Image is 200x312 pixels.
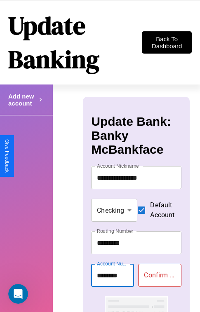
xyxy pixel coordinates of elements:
[4,139,10,173] div: Give Feedback
[150,200,174,220] span: Default Account
[97,162,139,169] label: Account Nickname
[8,93,37,107] h4: Add new account
[91,199,137,222] div: Checking
[142,31,192,54] button: Back To Dashboard
[97,228,133,235] label: Routing Number
[8,9,142,76] h1: Update Banking
[97,260,130,267] label: Account Number
[8,284,28,304] iframe: Intercom live chat
[91,115,181,157] h3: Update Bank: Banky McBankface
